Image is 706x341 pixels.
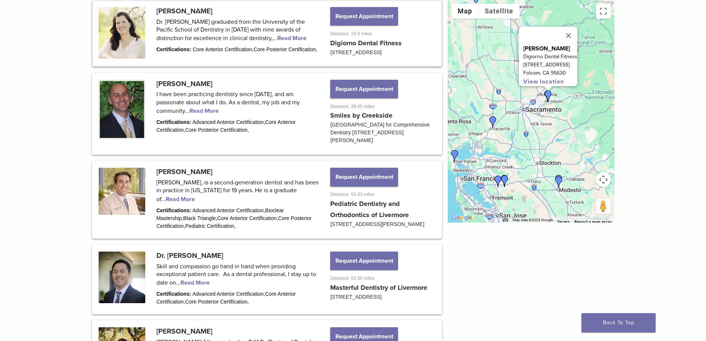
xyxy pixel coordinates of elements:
a: View location [523,78,564,85]
p: Folsom, CA 95630 [523,69,577,77]
a: Terms (opens in new tab) [557,220,570,224]
a: Open this area in Google Maps (opens a new window) [450,213,474,223]
button: Request Appointment [330,168,398,186]
button: Show satellite imagery [478,4,520,19]
button: Request Appointment [330,252,398,270]
p: [STREET_ADDRESS] [523,61,577,69]
button: Request Appointment [330,80,398,98]
div: Dr. John Chan [499,175,511,187]
div: Dr. Sharokina Eshaghi [553,175,565,187]
p: Digiorno Dental Fitness [523,53,577,61]
a: Back To Top [581,313,656,332]
button: Close [560,27,577,45]
button: Drag Pegman onto the map to open Street View [596,199,611,214]
span: Map data ©2025 Google [513,218,553,222]
button: Keyboard shortcuts [503,217,508,223]
div: Dr. Alexandra Hebert [553,176,565,188]
div: Dr. Reza Moezi [487,116,499,128]
img: Google [450,213,474,223]
button: Request Appointment [330,7,398,26]
div: Dr. Shaina Dimariano [542,90,554,102]
div: Dr. Maggie Chao [492,176,504,187]
button: Toggle fullscreen view [596,4,611,19]
div: Dr. Dipa Cappelen [449,150,461,162]
a: Report a map error [574,220,612,224]
p: [PERSON_NAME] [523,45,577,53]
div: Dr. Julianne Digiorno [542,90,554,102]
button: Map camera controls [596,172,611,187]
div: Dr. Joshua Solomon [498,175,510,187]
button: Show street map [451,4,478,19]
